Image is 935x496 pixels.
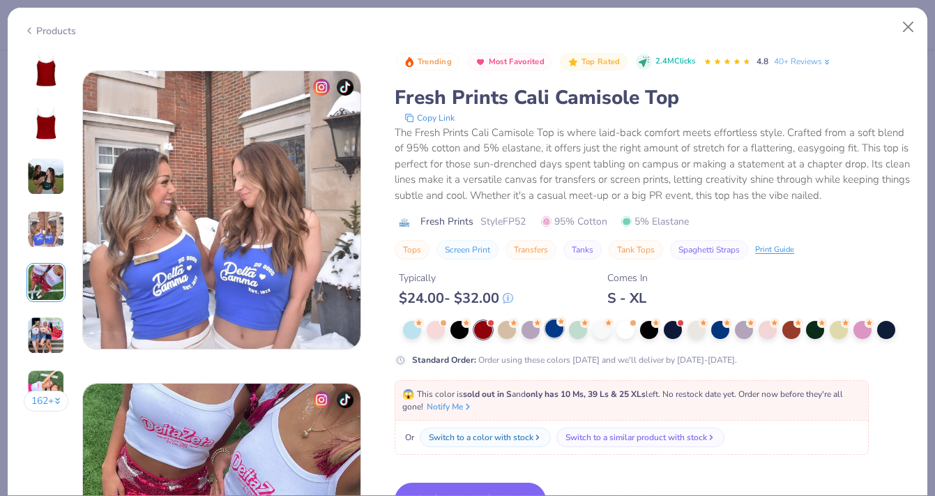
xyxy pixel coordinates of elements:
img: User generated content [27,317,65,354]
div: S - XL [607,290,648,307]
img: User generated content [27,264,65,301]
span: Top Rated [581,58,621,66]
img: Top Rated sort [568,57,579,68]
div: 4.8 Stars [704,51,751,73]
span: 😱 [402,388,414,401]
span: Or [402,431,414,444]
button: Badge Button [396,53,459,71]
img: brand logo [395,217,413,228]
div: Fresh Prints Cali Camisole Top [395,84,911,111]
img: tiktok-icon.png [337,79,354,96]
a: 40+ Reviews [774,55,832,68]
strong: Standard Order : [412,354,476,366]
img: Most Favorited sort [475,57,486,68]
img: Front [29,54,63,87]
button: Switch to a similar product with stock [556,428,724,447]
img: insta-icon.png [313,79,330,96]
button: Badge Button [560,53,627,71]
button: Tank Tops [609,240,663,260]
button: Tanks [563,240,602,260]
span: Fresh Prints [420,214,473,229]
img: tiktok-icon.png [337,391,354,408]
span: 95% Cotton [541,214,607,229]
span: 4.8 [757,56,768,67]
div: Print Guide [755,244,794,256]
button: Switch to a color with stock [420,428,551,447]
div: The Fresh Prints Cali Camisole Top is where laid-back comfort meets effortless style. Crafted fro... [395,125,911,204]
span: Style FP52 [480,214,526,229]
span: 5% Elastane [621,214,689,229]
button: Screen Print [436,240,499,260]
button: Transfers [505,240,556,260]
span: Most Favorited [489,58,545,66]
img: User generated content [27,211,65,248]
button: Close [895,14,922,40]
strong: sold out in S [463,389,512,400]
img: Trending sort [404,57,415,68]
div: Comes In [607,271,648,285]
button: copy to clipboard [400,111,459,125]
div: Order using these colors [DATE] and we'll deliver by [DATE]-[DATE]. [412,354,737,366]
button: Notify Me [427,400,473,413]
div: $ 24.00 - $ 32.00 [399,290,513,307]
div: Products [24,24,76,38]
img: User generated content [27,370,65,407]
button: 162+ [24,391,69,412]
span: Trending [418,58,452,66]
span: This color is and left. No restock date yet. Order now before they're all gone! [402,389,843,412]
img: 6aa44576-286c-4e6e-ab1d-326954c3f3b8 [83,71,360,349]
div: Switch to a color with stock [429,431,533,444]
img: Back [29,107,63,140]
img: User generated content [27,158,65,195]
span: 2.4M Clicks [655,56,695,68]
button: Badge Button [467,53,552,71]
div: Switch to a similar product with stock [565,431,707,444]
strong: only has 10 Ms, 39 Ls & 25 XLs [526,389,646,400]
button: Tops [395,240,430,260]
button: Spaghetti Straps [670,240,748,260]
div: Typically [399,271,513,285]
img: insta-icon.png [313,391,330,408]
